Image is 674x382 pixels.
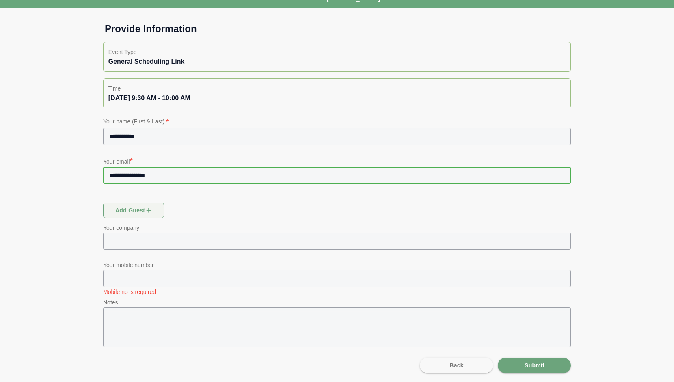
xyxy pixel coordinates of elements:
div: General Scheduling Link [108,57,566,67]
span: Submit [524,358,544,373]
span: Add guest [115,203,153,218]
p: Event Type [108,47,566,57]
p: Your mobile number [103,260,571,270]
p: Your name (First & Last) [103,117,571,128]
div: [DATE] 9:30 AM - 10:00 AM [108,93,566,103]
p: Mobile no is required [103,288,571,296]
p: Notes [103,298,571,307]
button: Submit [498,358,571,373]
p: Time [108,84,566,93]
span: Back [449,358,464,373]
p: Your company [103,223,571,233]
p: Your email [103,155,571,167]
h1: Provide Information [98,22,576,35]
button: Back [420,358,493,373]
button: Add guest [103,203,164,218]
